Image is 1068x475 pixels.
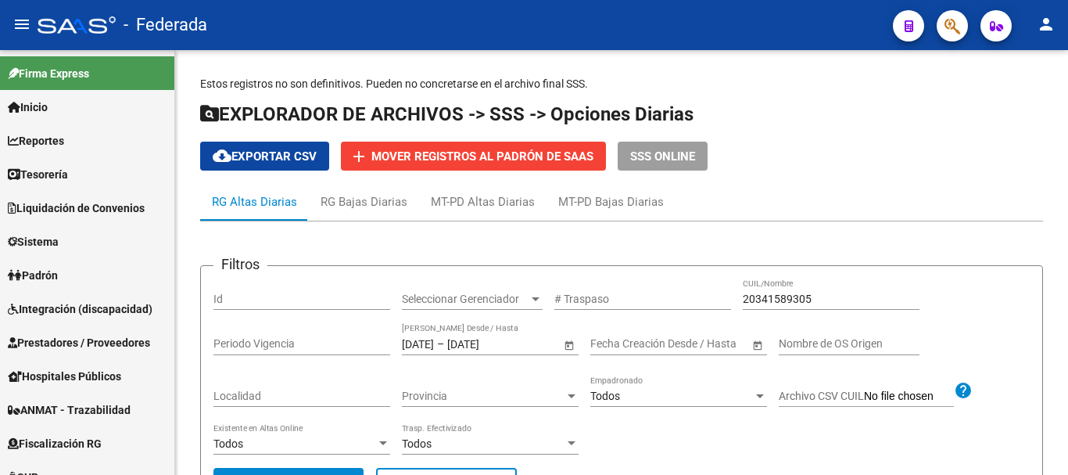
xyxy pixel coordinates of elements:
[402,337,434,351] input: Fecha inicio
[1037,15,1055,34] mat-icon: person
[8,65,89,82] span: Firma Express
[779,390,864,402] span: Archivo CSV CUIL
[8,166,68,183] span: Tesorería
[1015,422,1052,459] iframe: Intercom live chat
[402,390,564,403] span: Provincia
[321,193,407,211] div: RG Bajas Diarias
[402,293,529,306] span: Seleccionar Gerenciador
[8,267,58,284] span: Padrón
[213,437,243,450] span: Todos
[558,193,664,211] div: MT-PD Bajas Diarias
[213,149,317,164] span: Exportar CSV
[8,233,59,250] span: Sistema
[341,142,606,171] button: Mover registros al PADRÓN de SAAS
[864,390,954,404] input: Archivo CSV CUIL
[371,149,593,164] span: Mover registros al PADRÓN de SAAS
[630,149,695,164] span: SSS ONLINE
[13,15,31,34] mat-icon: menu
[8,132,64,149] span: Reportes
[8,300,152,318] span: Integración (discapacidad)
[213,146,231,165] mat-icon: cloud_download
[8,334,150,351] span: Prestadores / Proveedores
[749,336,765,353] button: Open calendar
[661,337,737,351] input: Fecha fin
[8,200,145,217] span: Liquidación de Convenios
[954,381,973,400] mat-icon: help
[431,193,535,211] div: MT-PD Altas Diarias
[212,193,297,211] div: RG Altas Diarias
[590,337,647,351] input: Fecha inicio
[437,337,444,351] span: –
[8,99,48,116] span: Inicio
[200,103,693,125] span: EXPLORADOR DE ARCHIVOS -> SSS -> Opciones Diarias
[402,437,432,450] span: Todos
[8,368,121,385] span: Hospitales Públicos
[200,75,1043,92] p: Estos registros no son definitivos. Pueden no concretarse en el archivo final SSS.
[8,435,102,452] span: Fiscalización RG
[200,142,329,171] button: Exportar CSV
[618,142,708,171] button: SSS ONLINE
[561,336,577,353] button: Open calendar
[213,254,267,275] h3: Filtros
[8,401,131,419] span: ANMAT - Trazabilidad
[590,390,620,402] span: Todos
[349,147,368,166] mat-icon: add
[447,337,524,351] input: Fecha fin
[124,8,207,42] span: - Federada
